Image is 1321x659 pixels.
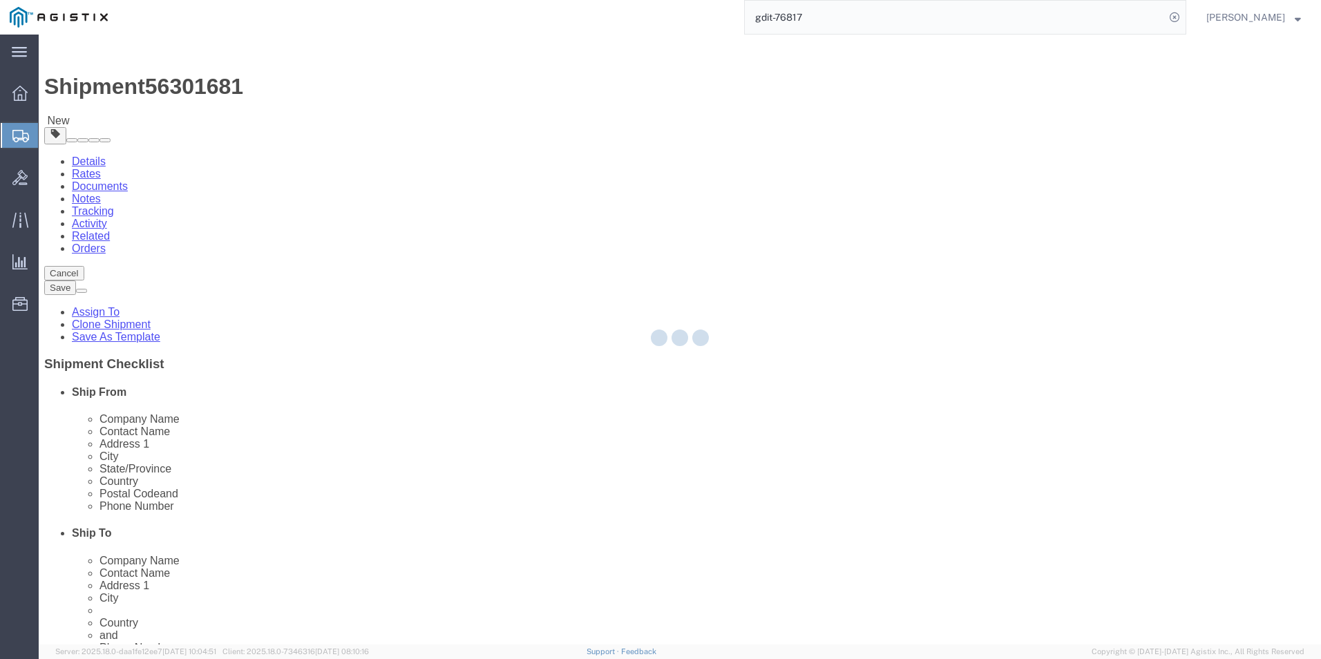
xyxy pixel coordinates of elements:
span: Mitchell Mattocks [1206,10,1285,25]
span: Copyright © [DATE]-[DATE] Agistix Inc., All Rights Reserved [1092,646,1304,658]
span: [DATE] 10:04:51 [162,647,216,656]
a: Support [587,647,621,656]
span: Server: 2025.18.0-daa1fe12ee7 [55,647,216,656]
button: [PERSON_NAME] [1206,9,1302,26]
span: Client: 2025.18.0-7346316 [222,647,369,656]
input: Search for shipment number, reference number [745,1,1165,34]
a: Feedback [621,647,656,656]
img: logo [10,7,108,28]
span: [DATE] 08:10:16 [315,647,369,656]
